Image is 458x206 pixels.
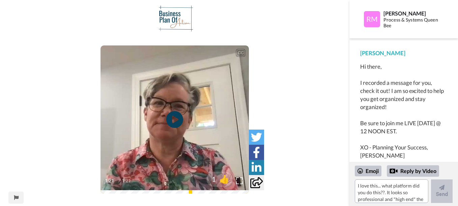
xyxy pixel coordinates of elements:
div: Emoji [355,166,381,176]
span: 1:21 [122,177,134,185]
button: 1👍 [206,172,233,187]
div: [PERSON_NAME] [383,10,440,16]
img: Profile Image [364,11,380,27]
button: Send [431,179,453,203]
span: / [118,177,121,185]
span: 1:21 [105,177,117,185]
div: [PERSON_NAME] [360,49,447,57]
div: Reply by Video [390,167,398,175]
div: Reply by Video [387,165,439,177]
div: Hi there, I recorded a message for you, check it out! I am so excited to help you get organized a... [360,63,447,160]
div: Process & Systems Queen Bee [383,17,440,29]
div: CC [236,49,245,56]
span: 👍 [216,174,233,184]
span: 1 [206,174,216,184]
img: 26365353-a816-4213-9d3b-8f9cb3823973 [152,5,197,32]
